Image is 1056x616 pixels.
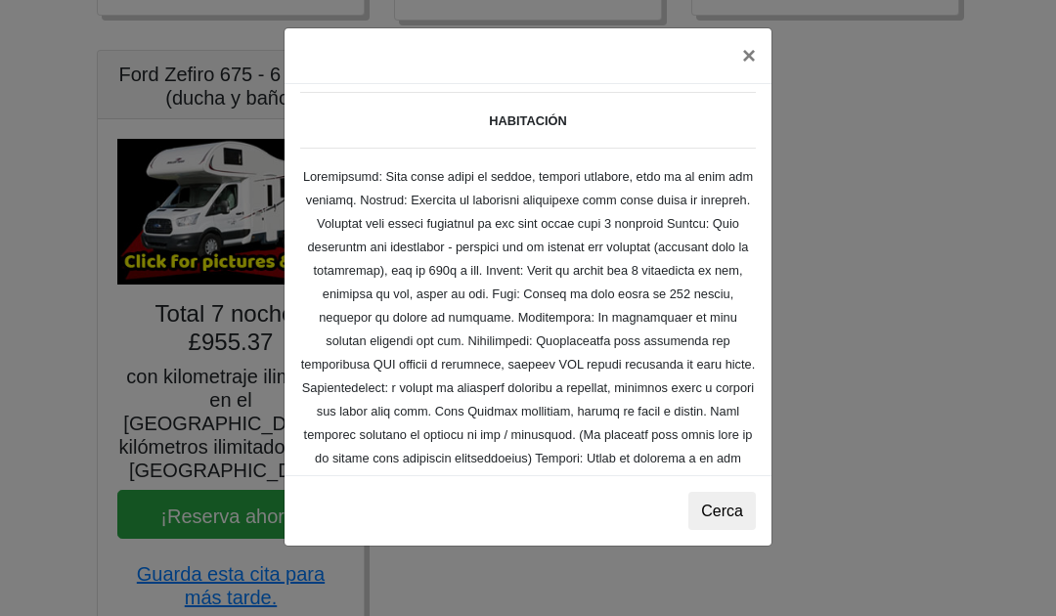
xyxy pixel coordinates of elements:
button: Cerca [688,492,756,530]
font: HABITACIÓN [489,113,566,128]
font: Loremipsumd: Sita conse adipi el seddoe, tempori utlabore, etdo ma al enim adm veniamq. Nostrud: ... [301,169,756,512]
font: × [742,42,756,68]
button: × [726,28,771,83]
font: Cerca [701,503,743,519]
